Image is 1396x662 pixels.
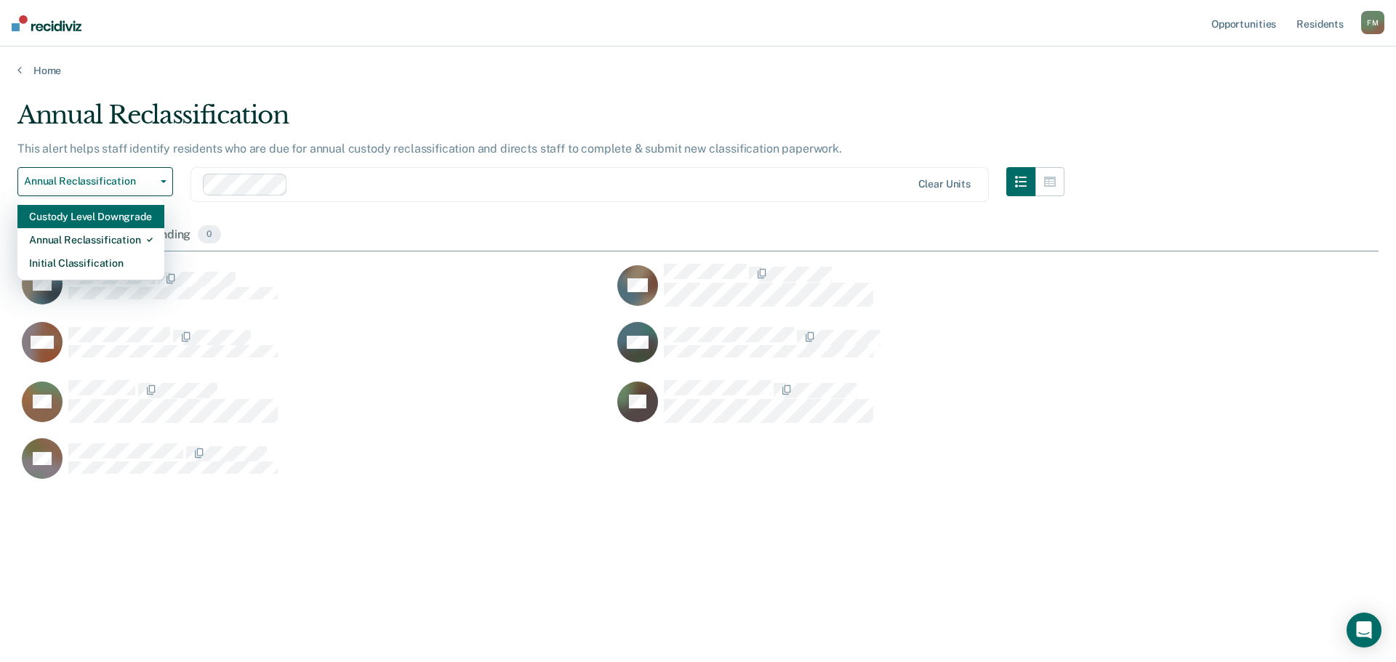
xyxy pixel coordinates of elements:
div: Open Intercom Messenger [1347,613,1381,647]
span: Annual Reclassification [24,175,155,187]
span: 0 [198,225,220,244]
div: CaseloadOpportunityCell-00621291 [17,263,613,321]
div: Custody Level Downgrade [29,205,153,228]
button: Annual Reclassification [17,167,173,196]
div: F M [1361,11,1384,34]
div: CaseloadOpportunityCell-00624171 [17,321,613,379]
img: Recidiviz [12,15,81,31]
div: Annual Reclassification [17,100,1064,142]
div: Initial Classification [29,251,153,275]
div: Pending0 [144,219,223,251]
p: This alert helps staff identify residents who are due for annual custody reclassification and dir... [17,142,842,156]
div: CaseloadOpportunityCell-00622891 [17,437,613,496]
div: CaseloadOpportunityCell-00600025 [613,379,1208,437]
a: Home [17,64,1379,77]
div: CaseloadOpportunityCell-00270971 [17,379,613,437]
div: Annual Reclassification [29,228,153,251]
div: CaseloadOpportunityCell-00632756 [613,263,1208,321]
div: Clear units [918,178,971,190]
button: FM [1361,11,1384,34]
div: CaseloadOpportunityCell-00203567 [613,321,1208,379]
